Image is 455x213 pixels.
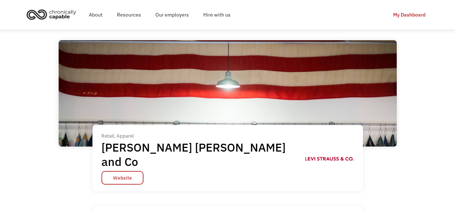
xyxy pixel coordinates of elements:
[393,10,426,19] div: My Dashboard
[24,6,82,22] a: home
[101,140,301,169] h1: [PERSON_NAME] [PERSON_NAME] and Co
[388,9,431,21] a: My Dashboard
[82,3,110,26] a: About
[24,6,78,22] img: Chronically Capable logo
[196,3,238,26] a: Hire with us
[148,3,196,26] a: Our employers
[101,131,305,140] div: Retail, Apparel
[101,171,144,185] a: Website
[110,3,148,26] a: Resources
